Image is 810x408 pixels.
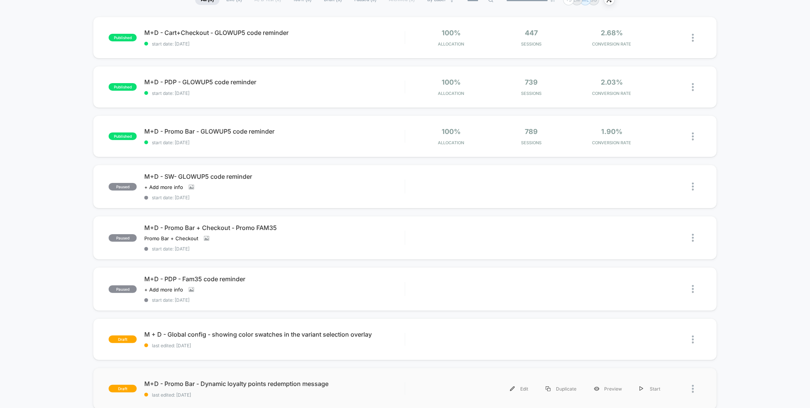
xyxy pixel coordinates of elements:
[493,91,570,96] span: Sessions
[525,29,538,37] span: 447
[639,386,643,391] img: menu
[601,128,622,135] span: 1.90%
[197,107,216,125] button: Play, NEW DEMO 2025-VEED.mp4
[144,287,183,293] span: + Add more info
[144,224,404,232] span: M+D - Promo Bar + Checkout - Promo FAM35
[525,78,538,86] span: 739
[109,336,137,343] span: draft
[537,380,585,397] div: Duplicate
[144,343,404,348] span: last edited: [DATE]
[144,246,404,252] span: start date: [DATE]
[601,29,623,37] span: 2.68%
[144,235,198,241] span: Promo Bar + Checkout
[144,78,404,86] span: M+D - PDP - GLOWUP5 code reminder
[692,34,694,42] img: close
[510,386,515,391] img: menu
[109,234,137,242] span: paused
[493,140,570,145] span: Sessions
[438,91,464,96] span: Allocation
[546,386,551,391] img: menu
[144,297,404,303] span: start date: [DATE]
[493,41,570,47] span: Sessions
[109,34,137,41] span: published
[692,234,694,242] img: close
[601,78,623,86] span: 2.03%
[144,380,404,388] span: M+D - Promo Bar - Dynamic loyalty points redemption message
[501,380,537,397] div: Edit
[144,140,404,145] span: start date: [DATE]
[438,41,464,47] span: Allocation
[144,275,404,283] span: M+D - PDP - Fam35 code reminder
[631,380,669,397] div: Start
[442,78,461,86] span: 100%
[305,218,322,227] div: Current time
[144,41,404,47] span: start date: [DATE]
[692,336,694,343] img: close
[585,380,631,397] div: Preview
[573,91,650,96] span: CONVERSION RATE
[692,132,694,140] img: close
[144,173,404,180] span: M+D - SW- GLOWUP5 code reminder
[692,183,694,191] img: close
[692,385,694,393] img: close
[442,128,461,135] span: 100%
[324,218,344,227] div: Duration
[4,216,16,228] button: Play, NEW DEMO 2025-VEED.mp4
[144,331,404,338] span: M + D - Global config - showing color swatches in the variant selection overlay
[442,29,461,37] span: 100%
[692,83,694,91] img: close
[358,219,381,226] input: Volume
[144,392,404,398] span: last edited: [DATE]
[109,385,137,392] span: draft
[144,184,183,190] span: + Add more info
[109,285,137,293] span: paused
[109,83,137,91] span: published
[109,183,137,191] span: paused
[438,140,464,145] span: Allocation
[573,140,650,145] span: CONVERSION RATE
[525,128,538,135] span: 789
[144,128,404,135] span: M+D - Promo Bar - GLOWUP5 code reminder
[692,285,694,293] img: close
[109,132,137,140] span: published
[144,195,404,200] span: start date: [DATE]
[144,29,404,36] span: M+D - Cart+Checkout - GLOWUP5 code reminder
[573,41,650,47] span: CONVERSION RATE
[6,206,409,213] input: Seek
[144,90,404,96] span: start date: [DATE]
